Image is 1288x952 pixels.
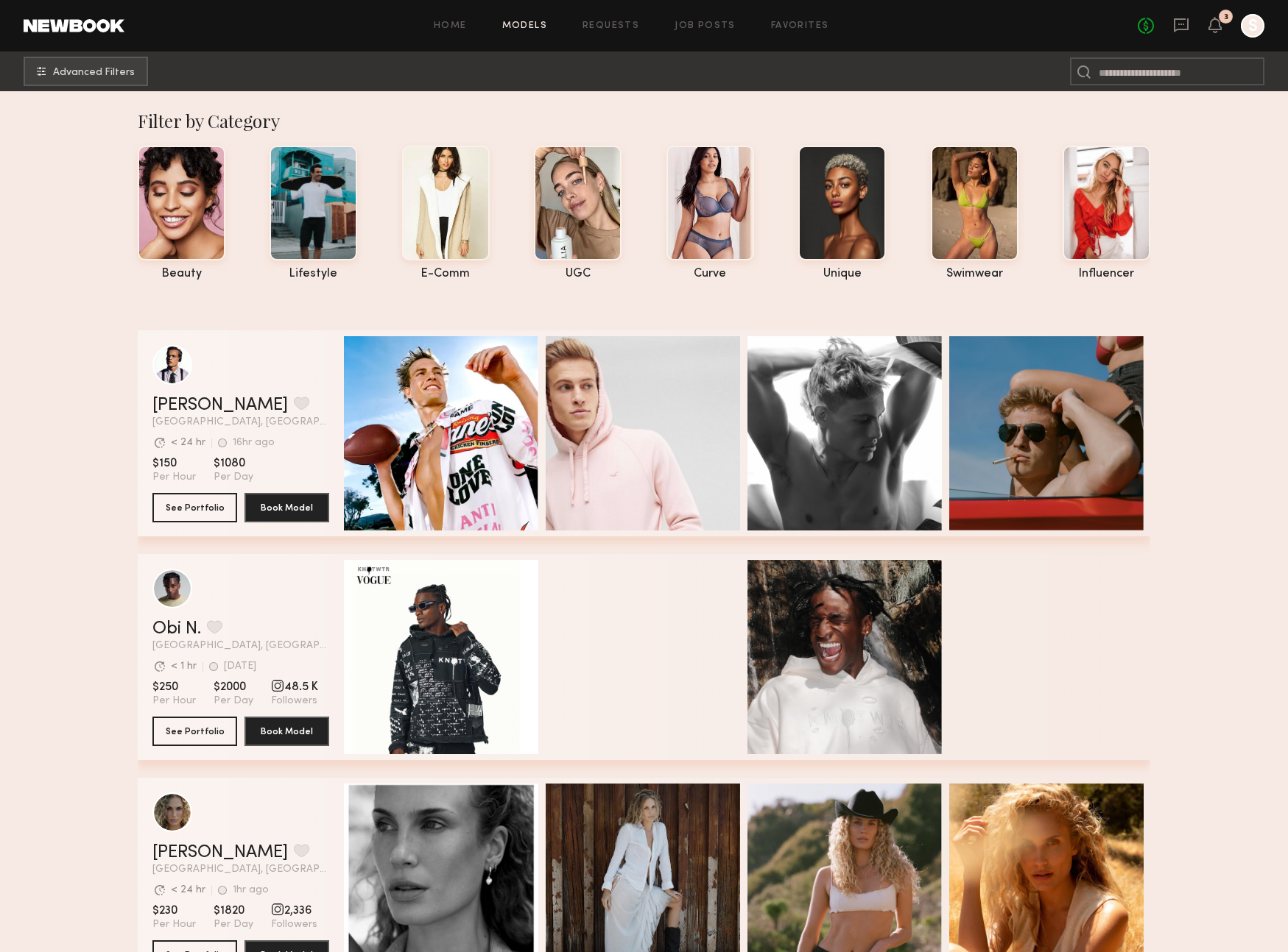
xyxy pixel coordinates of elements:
[271,918,317,931] span: Followers
[271,695,318,708] span: Followers
[771,21,829,31] a: Favorites
[534,268,622,280] div: UGC
[24,57,148,86] button: Advanced Filters
[171,438,205,448] div: < 24 hr
[152,717,237,746] button: See Portfolio
[271,903,317,918] span: 2,336
[152,456,196,471] span: $150
[1224,13,1228,21] div: 3
[152,903,196,918] span: $230
[152,620,201,638] a: Obi N.
[152,417,329,427] span: [GEOGRAPHIC_DATA], [GEOGRAPHIC_DATA]
[583,21,639,31] a: Requests
[1241,14,1264,38] a: S
[798,268,886,280] div: unique
[666,268,754,280] div: curve
[402,268,490,280] div: e-comm
[502,21,547,31] a: Models
[152,641,329,651] span: [GEOGRAPHIC_DATA], [GEOGRAPHIC_DATA]
[214,903,253,918] span: $1820
[152,471,196,484] span: Per Hour
[224,661,256,672] div: [DATE]
[1063,268,1150,280] div: influencer
[171,885,205,895] div: < 24 hr
[675,21,736,31] a: Job Posts
[152,493,237,522] button: See Portfolio
[214,456,253,471] span: $1080
[214,680,253,695] span: $2000
[214,471,253,484] span: Per Day
[152,680,196,695] span: $250
[152,864,329,875] span: [GEOGRAPHIC_DATA], [GEOGRAPHIC_DATA]
[271,680,318,695] span: 48.5 K
[171,661,197,672] div: < 1 hr
[214,695,253,708] span: Per Day
[244,717,329,746] button: Book Model
[214,918,253,931] span: Per Day
[152,397,288,414] a: [PERSON_NAME]
[931,268,1018,280] div: swimwear
[53,68,135,78] span: Advanced Filters
[244,493,329,522] button: Book Model
[233,438,275,448] div: 16hr ago
[233,885,269,895] div: 1hr ago
[138,268,225,280] div: beauty
[270,268,357,280] div: lifestyle
[152,695,196,708] span: Per Hour
[152,918,196,931] span: Per Hour
[434,21,467,31] a: Home
[152,844,288,862] a: [PERSON_NAME]
[138,109,1150,132] div: Filter by Category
